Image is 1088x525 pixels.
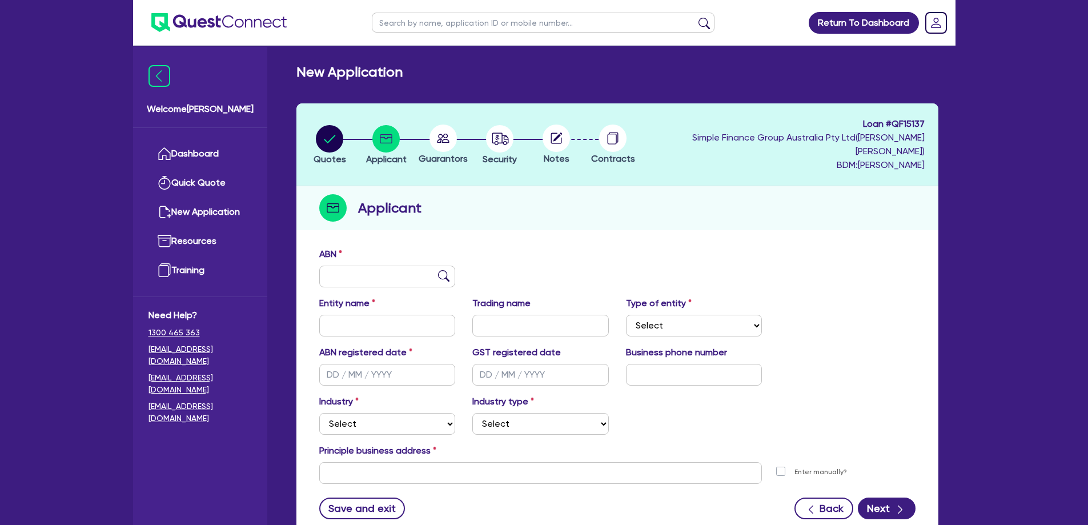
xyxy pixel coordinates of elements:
input: Search by name, application ID or mobile number... [372,13,714,33]
a: [EMAIL_ADDRESS][DOMAIN_NAME] [148,343,252,367]
input: DD / MM / YYYY [472,364,609,386]
img: step-icon [319,194,347,222]
a: Dashboard [148,139,252,169]
label: Type of entity [626,296,692,310]
label: Industry type [472,395,534,408]
img: new-application [158,205,171,219]
span: Applicant [366,154,407,165]
span: Security [483,154,517,165]
label: Industry [319,395,359,408]
span: Loan # QF15137 [644,117,925,131]
button: Save and exit [319,498,406,519]
h2: New Application [296,64,403,81]
a: Return To Dashboard [809,12,919,34]
a: [EMAIL_ADDRESS][DOMAIN_NAME] [148,400,252,424]
span: Contracts [591,153,635,164]
span: Guarantors [419,153,468,164]
input: DD / MM / YYYY [319,364,456,386]
a: Resources [148,227,252,256]
button: Applicant [366,125,407,167]
img: quick-quote [158,176,171,190]
button: Next [858,498,916,519]
span: BDM: [PERSON_NAME] [644,158,925,172]
span: Need Help? [148,308,252,322]
a: Quick Quote [148,169,252,198]
button: Back [794,498,853,519]
label: ABN [319,247,342,261]
button: Quotes [313,125,347,167]
a: Dropdown toggle [921,8,951,38]
label: Business phone number [626,346,727,359]
label: Enter manually? [794,467,847,478]
label: Principle business address [319,444,436,458]
img: abn-lookup icon [438,270,449,282]
button: Security [482,125,517,167]
img: training [158,263,171,277]
label: ABN registered date [319,346,412,359]
span: Simple Finance Group Australia Pty Ltd ( [PERSON_NAME] [PERSON_NAME] ) [692,132,925,157]
img: quest-connect-logo-blue [151,13,287,32]
img: resources [158,234,171,248]
label: GST registered date [472,346,561,359]
img: icon-menu-close [148,65,170,87]
label: Trading name [472,296,531,310]
span: Quotes [314,154,346,165]
a: New Application [148,198,252,227]
h2: Applicant [358,198,421,218]
span: Welcome [PERSON_NAME] [147,102,254,116]
span: Notes [544,153,569,164]
tcxspan: Call 1300 465 363 via 3CX [148,328,200,337]
a: Training [148,256,252,285]
label: Entity name [319,296,375,310]
a: [EMAIL_ADDRESS][DOMAIN_NAME] [148,372,252,396]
